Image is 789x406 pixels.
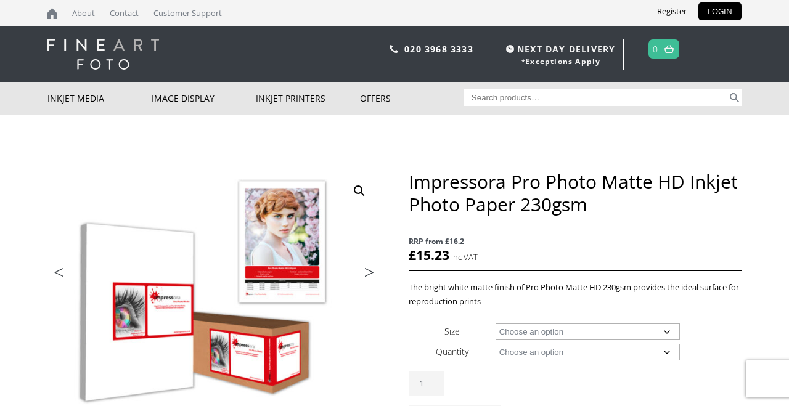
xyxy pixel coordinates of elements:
[727,89,742,106] button: Search
[404,43,473,55] a: 020 3968 3333
[409,246,449,264] bdi: 15.23
[47,82,152,115] a: Inkjet Media
[47,39,159,70] img: logo-white.svg
[409,170,742,216] h1: Impressora Pro Photo Matte HD Inkjet Photo Paper 230gsm
[360,82,464,115] a: Offers
[698,2,742,20] a: LOGIN
[664,45,674,53] img: basket.svg
[390,45,398,53] img: phone.svg
[506,45,514,53] img: time.svg
[409,246,416,264] span: £
[464,89,728,106] input: Search products…
[503,42,615,56] span: NEXT DAY DELIVERY
[409,371,444,396] input: Product quantity
[256,82,360,115] a: Inkjet Printers
[648,2,696,20] a: Register
[348,180,370,202] a: View full-screen image gallery
[152,82,256,115] a: Image Display
[653,40,658,58] a: 0
[409,234,742,248] span: RRP from £16.2
[444,325,460,337] label: Size
[436,346,468,357] label: Quantity
[409,280,742,309] p: The bright white matte finish of Pro Photo Matte HD 230gsm provides the ideal surface for reprodu...
[525,56,600,67] a: Exceptions Apply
